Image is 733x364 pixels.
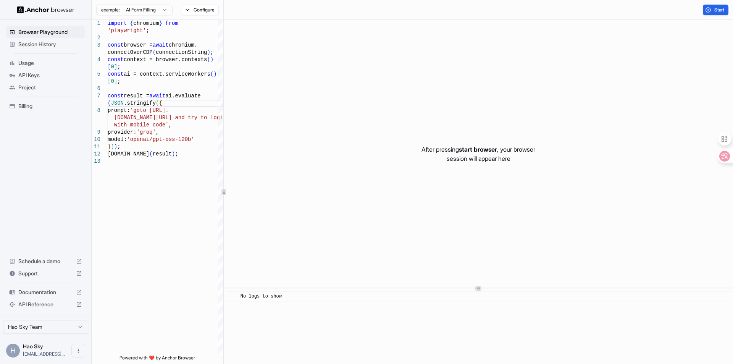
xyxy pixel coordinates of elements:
span: Session History [18,40,82,48]
span: ) [210,57,213,63]
span: import [108,20,127,26]
div: 4 [92,56,100,63]
span: ( [156,100,159,106]
span: const [108,93,124,99]
div: 5 [92,71,100,78]
div: 6 [92,85,100,92]
span: await [153,42,169,48]
span: 'openai/gpt-oss-120b' [127,136,194,142]
span: [DOMAIN_NAME] [108,151,149,157]
span: ​ [231,293,235,300]
span: example: [101,7,120,13]
span: Project [18,84,82,91]
span: 0 [111,64,114,70]
span: ; [210,49,213,55]
span: const [108,42,124,48]
span: No logs to show [241,294,282,299]
span: { [130,20,133,26]
span: } [159,20,162,26]
span: , [156,129,159,135]
div: 1 [92,20,100,27]
div: 9 [92,129,100,136]
div: API Keys [6,69,85,81]
span: ) [114,144,117,150]
button: Configure [182,5,219,15]
div: Usage [6,57,85,69]
button: Start [703,5,728,15]
div: H [6,344,20,358]
span: ; [117,64,120,70]
span: 0 [111,78,114,84]
span: const [108,71,124,77]
span: Hao Sky [23,343,43,349]
span: with mobile code' [114,122,169,128]
span: { [159,100,162,106]
span: Powered with ❤️ by Anchor Browser [119,355,195,364]
span: ( [153,49,156,55]
span: ; [117,78,120,84]
span: API Reference [18,301,73,308]
span: ( [210,71,213,77]
span: ) [111,144,114,150]
span: [DOMAIN_NAME][URL] and try to login in [114,115,236,121]
span: await [149,93,165,99]
span: ai.evaluate [165,93,200,99]
div: 8 [92,107,100,114]
div: Browser Playground [6,26,85,38]
div: Schedule a demo [6,255,85,267]
div: 13 [92,158,100,165]
div: 10 [92,136,100,143]
span: ) [172,151,175,157]
span: Documentation [18,288,73,296]
span: ] [114,64,117,70]
div: API Reference [6,298,85,311]
span: chromium [133,20,159,26]
span: result = [124,93,149,99]
span: start browser [459,146,497,153]
span: provider: [108,129,137,135]
span: .stringify [124,100,156,106]
div: Support [6,267,85,280]
span: Support [18,270,73,277]
span: Schedule a demo [18,257,73,265]
span: ; [175,151,178,157]
span: API Keys [18,71,82,79]
div: 7 [92,92,100,100]
span: from [165,20,178,26]
img: Anchor Logo [17,6,74,13]
span: Browser Playground [18,28,82,36]
span: Billing [18,102,82,110]
div: 12 [92,150,100,158]
span: browser = [124,42,153,48]
div: Billing [6,100,85,112]
span: ( [207,57,210,63]
span: connectionString [156,49,207,55]
span: ai = context.serviceWorkers [124,71,210,77]
div: Project [6,81,85,94]
span: prompt: [108,107,130,113]
span: 'groq' [137,129,156,135]
div: Session History [6,38,85,50]
span: Usage [18,59,82,67]
span: ; [117,144,120,150]
span: chromium. [169,42,198,48]
div: Documentation [6,286,85,298]
button: Open menu [71,344,85,358]
span: , [169,122,172,128]
span: result [153,151,172,157]
div: 2 [92,34,100,42]
span: 'playwright' [108,28,146,34]
div: 11 [92,143,100,150]
span: ) [213,71,216,77]
span: ; [146,28,149,34]
span: model: [108,136,127,142]
span: zhushuha@gmail.com [23,351,65,357]
span: ( [108,100,111,106]
span: connectOverCDP [108,49,153,55]
span: Start [714,7,725,13]
span: ( [149,151,152,157]
span: JSON [111,100,124,106]
span: ) [207,49,210,55]
span: context = browser.contexts [124,57,207,63]
span: 'goto [URL]. [130,107,169,113]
